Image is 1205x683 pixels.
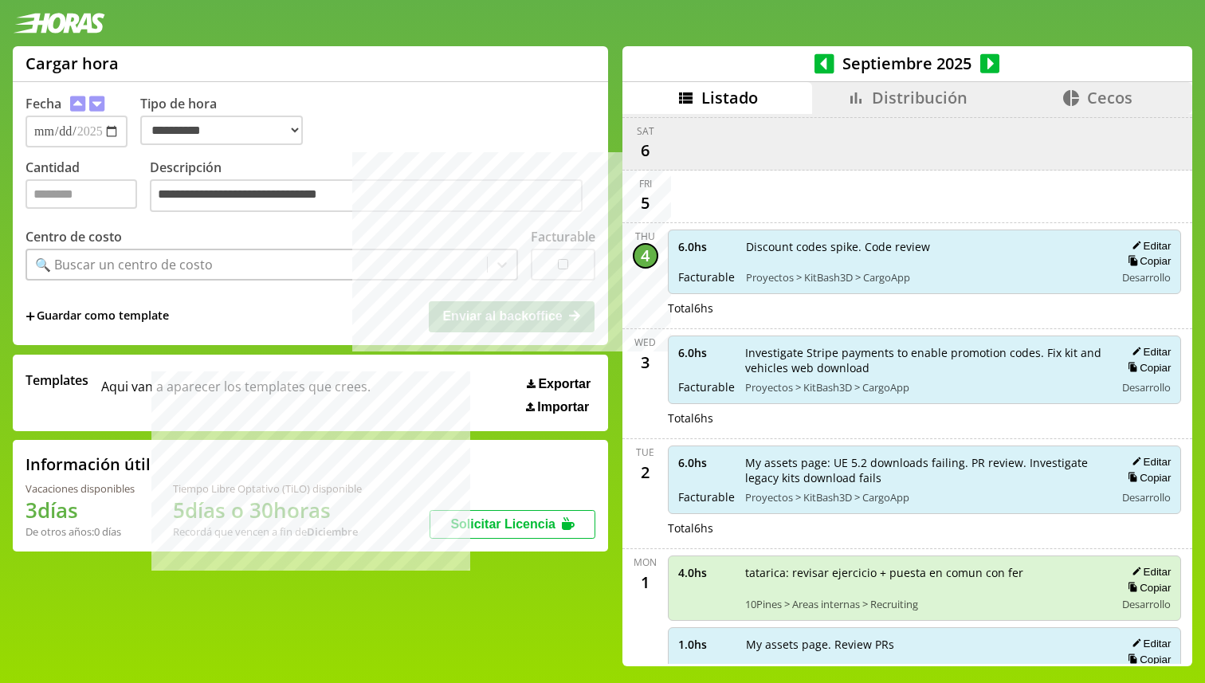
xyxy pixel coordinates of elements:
span: Desarrollo [1122,490,1171,504]
button: Copiar [1123,254,1171,268]
button: Exportar [522,376,595,392]
div: Tue [636,446,654,459]
span: 6.0 hs [678,345,734,360]
button: Editar [1127,345,1171,359]
div: 5 [633,190,658,216]
button: Editar [1127,239,1171,253]
textarea: Descripción [150,179,583,213]
button: Copiar [1123,581,1171,595]
div: Vacaciones disponibles [26,481,135,496]
span: Desarrollo [1122,380,1171,394]
div: scrollable content [622,114,1192,664]
span: Facturable [678,379,734,394]
div: Thu [635,230,655,243]
span: Proyectos > KitBash3D > CargoApp [745,490,1105,504]
button: Copiar [1123,361,1171,375]
label: Tipo de hora [140,95,316,147]
span: Facturable [678,489,734,504]
span: Proyectos > KitBash3D > CargoApp [745,380,1105,394]
span: 4.0 hs [678,565,734,580]
span: Desarrollo [1122,597,1171,611]
span: My assets page. Review PRs [746,637,1105,652]
button: Editar [1127,637,1171,650]
span: Listado [701,87,758,108]
div: 4 [633,243,658,269]
span: Templates [26,371,88,389]
span: 6.0 hs [678,239,735,254]
div: Wed [634,336,656,349]
span: Investigate Stripe payments to enable promotion codes. Fix kit and vehicles web download [745,345,1105,375]
span: 1.0 hs [678,637,735,652]
h2: Información útil [26,453,151,475]
button: Editar [1127,565,1171,579]
div: De otros años: 0 días [26,524,135,539]
div: Recordá que vencen a fin de [173,524,362,539]
span: + [26,308,35,325]
span: 10Pines > Areas internas > Recruiting [745,597,1105,611]
span: Solicitar Licencia [450,517,555,531]
span: Septiembre 2025 [834,53,980,74]
span: Facturable [678,269,735,285]
button: Solicitar Licencia [430,510,595,539]
h1: 3 días [26,496,135,524]
label: Facturable [531,228,595,245]
h1: Cargar hora [26,53,119,74]
span: 6.0 hs [678,455,734,470]
h1: 5 días o 30 horas [173,496,362,524]
button: Editar [1127,455,1171,469]
b: Diciembre [307,524,358,539]
button: Copiar [1123,653,1171,666]
span: Distribución [872,87,968,108]
div: 3 [633,349,658,375]
div: 2 [633,459,658,485]
img: logotipo [13,13,105,33]
select: Tipo de hora [140,116,303,145]
span: tatarica: revisar ejercicio + puesta en comun con fer [745,565,1105,580]
button: Copiar [1123,471,1171,485]
span: +Guardar como template [26,308,169,325]
input: Cantidad [26,179,137,209]
label: Cantidad [26,159,150,217]
span: Desarrollo [1122,270,1171,285]
div: 🔍 Buscar un centro de costo [35,256,213,273]
span: Importar [537,400,589,414]
div: 1 [633,569,658,595]
div: 6 [633,138,658,163]
span: Proyectos > KitBash3D > CargoApp [746,270,1105,285]
label: Centro de costo [26,228,122,245]
div: Tiempo Libre Optativo (TiLO) disponible [173,481,362,496]
span: My assets page: UE 5.2 downloads failing. PR review. Investigate legacy kits download fails [745,455,1105,485]
div: Total 6 hs [668,520,1182,536]
span: Aqui van a aparecer los templates que crees. [101,371,371,414]
span: Cecos [1087,87,1132,108]
div: Sat [637,124,654,138]
div: Total 6 hs [668,300,1182,316]
div: Mon [634,555,657,569]
div: Total 6 hs [668,410,1182,426]
span: Discount codes spike. Code review [746,239,1105,254]
span: Exportar [538,377,591,391]
div: Fri [639,177,652,190]
label: Descripción [150,159,595,217]
label: Fecha [26,95,61,112]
